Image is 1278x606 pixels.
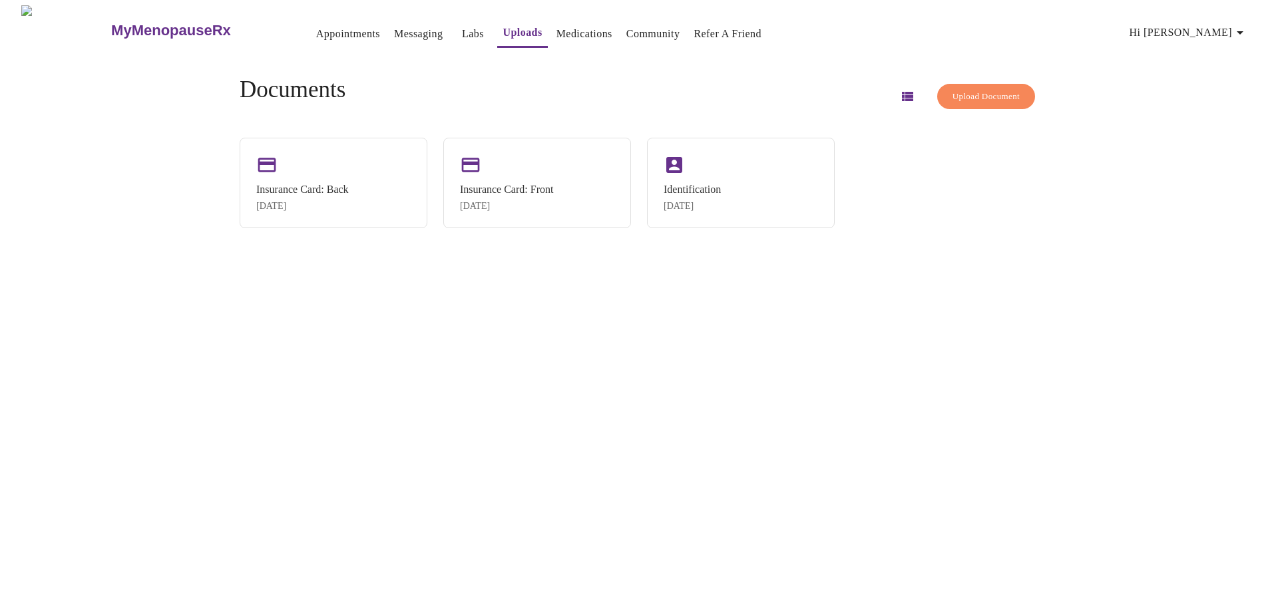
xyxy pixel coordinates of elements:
button: Switch to list view [891,80,923,112]
a: Appointments [316,25,380,43]
div: Identification [664,184,721,196]
button: Community [621,21,686,47]
div: Insurance Card: Front [460,184,553,196]
a: Medications [556,25,612,43]
span: Hi [PERSON_NAME] [1130,23,1248,42]
a: MyMenopauseRx [110,7,284,54]
div: [DATE] [256,201,349,212]
button: Labs [451,21,494,47]
a: Labs [462,25,484,43]
img: MyMenopauseRx Logo [21,5,110,55]
div: [DATE] [460,201,553,212]
button: Hi [PERSON_NAME] [1124,19,1253,46]
h3: MyMenopauseRx [111,22,231,39]
button: Upload Document [937,84,1035,110]
div: [DATE] [664,201,721,212]
div: Insurance Card: Back [256,184,349,196]
button: Uploads [497,19,547,48]
button: Refer a Friend [688,21,767,47]
span: Upload Document [953,89,1020,104]
h4: Documents [240,76,345,103]
button: Appointments [311,21,385,47]
button: Messaging [389,21,448,47]
a: Refer a Friend [694,25,761,43]
button: Medications [551,21,618,47]
a: Uploads [503,23,542,42]
a: Community [626,25,680,43]
a: Messaging [394,25,443,43]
